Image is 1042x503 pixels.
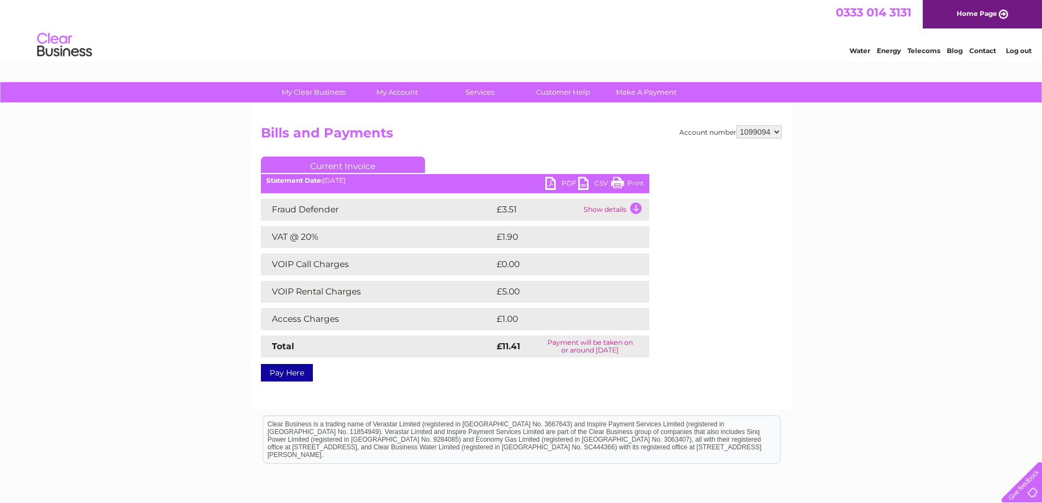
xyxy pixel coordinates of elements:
td: Access Charges [261,308,494,330]
td: VAT @ 20% [261,226,494,248]
a: Energy [877,47,901,55]
a: CSV [578,177,611,193]
td: Payment will be taken on or around [DATE] [531,336,649,357]
td: £5.00 [494,281,624,303]
div: Clear Business is a trading name of Verastar Limited (registered in [GEOGRAPHIC_DATA] No. 3667643... [263,6,780,53]
a: PDF [545,177,578,193]
div: [DATE] [261,177,649,184]
a: My Clear Business [269,82,359,102]
a: Customer Help [518,82,608,102]
td: £3.51 [494,199,581,221]
td: Show details [581,199,649,221]
td: £0.00 [494,253,624,275]
td: VOIP Call Charges [261,253,494,275]
td: £1.00 [494,308,623,330]
a: Log out [1006,47,1032,55]
a: Services [435,82,525,102]
img: logo.png [37,28,92,62]
div: Account number [679,125,782,138]
h2: Bills and Payments [261,125,782,146]
a: Blog [947,47,963,55]
a: Print [611,177,644,193]
a: Pay Here [261,364,313,381]
a: 0333 014 3131 [836,5,911,19]
a: Contact [969,47,996,55]
a: Water [849,47,870,55]
a: My Account [352,82,442,102]
a: Telecoms [907,47,940,55]
a: Current Invoice [261,157,425,173]
td: Fraud Defender [261,199,494,221]
b: Statement Date: [266,176,323,184]
td: VOIP Rental Charges [261,281,494,303]
a: Make A Payment [601,82,691,102]
td: £1.90 [494,226,623,248]
strong: £11.41 [497,341,520,351]
strong: Total [272,341,294,351]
